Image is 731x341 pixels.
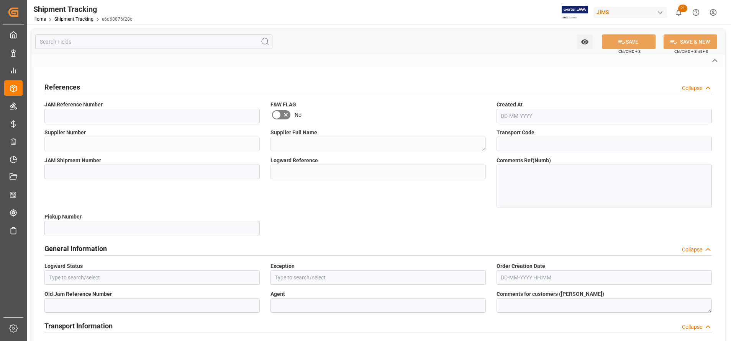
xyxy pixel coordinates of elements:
div: Collapse [682,323,702,331]
span: Transport Code [497,129,534,137]
span: Created At [497,101,523,109]
span: No [295,111,302,119]
span: Logward Status [44,262,83,270]
span: Pickup Number [44,213,82,221]
span: Comments Ref(Numb) [497,157,551,165]
span: Agent [270,290,285,298]
span: Order Creation Date [497,262,545,270]
span: Ctrl/CMD + S [618,49,641,54]
span: JAM Reference Number [44,101,103,109]
span: F&W FLAG [270,101,296,109]
span: Supplier Full Name [270,129,317,137]
div: Collapse [682,246,702,254]
span: Exception [270,262,295,270]
button: show 21 new notifications [670,4,687,21]
input: DD-MM-YYYY [497,109,712,123]
button: SAVE & NEW [664,34,717,49]
h2: References [44,82,80,92]
span: Supplier Number [44,129,86,137]
span: Old Jam Reference Number [44,290,112,298]
button: Help Center [687,4,705,21]
a: Shipment Tracking [54,16,93,22]
input: Search Fields [35,34,272,49]
input: DD-MM-YYYY HH:MM [497,270,712,285]
button: JIMS [593,5,670,20]
button: open menu [577,34,593,49]
input: Type to search/select [270,270,486,285]
div: JIMS [593,7,667,18]
div: Shipment Tracking [33,3,132,15]
img: Exertis%20JAM%20-%20Email%20Logo.jpg_1722504956.jpg [562,6,588,19]
span: 21 [678,5,687,12]
span: JAM Shipment Number [44,157,101,165]
h2: Transport Information [44,321,113,331]
span: Comments for customers ([PERSON_NAME]) [497,290,604,298]
div: Collapse [682,84,702,92]
button: SAVE [602,34,656,49]
input: Type to search/select [44,270,260,285]
h2: General Information [44,243,107,254]
a: Home [33,16,46,22]
span: Ctrl/CMD + Shift + S [674,49,708,54]
span: Logward Reference [270,157,318,165]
